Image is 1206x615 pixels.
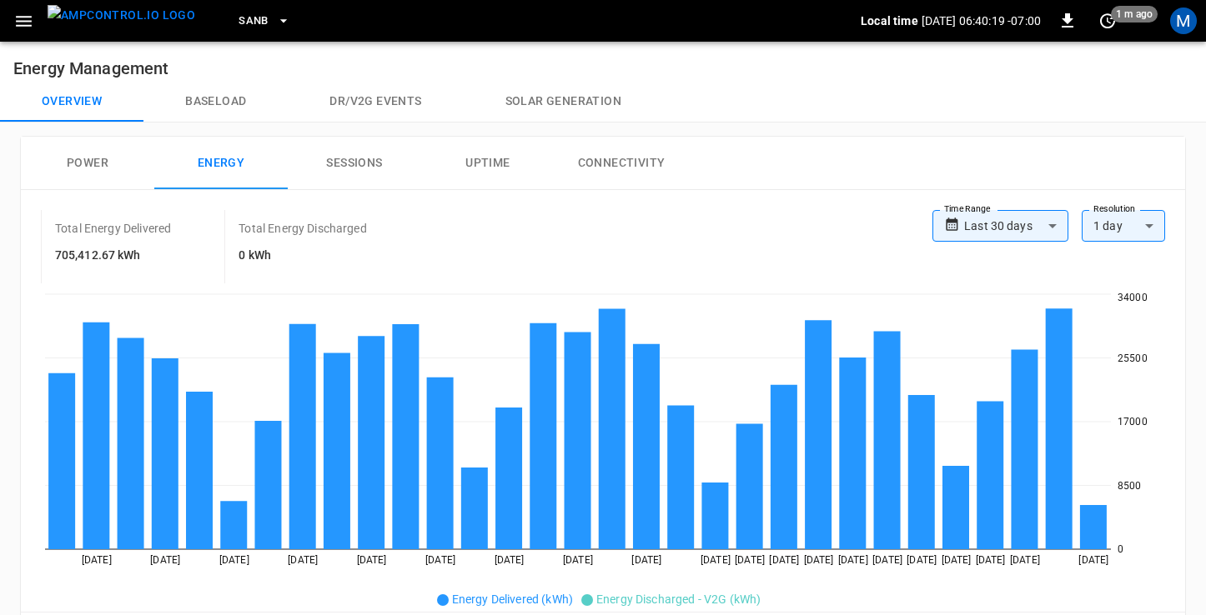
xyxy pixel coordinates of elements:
tspan: 25500 [1118,352,1148,364]
tspan: [DATE] [907,554,937,566]
tspan: [DATE] [563,554,593,566]
img: ampcontrol.io logo [48,5,195,26]
tspan: [DATE] [425,554,455,566]
tspan: 17000 [1118,416,1148,427]
tspan: [DATE] [942,554,972,566]
button: Solar generation [464,82,663,122]
tspan: 0 [1118,543,1123,555]
p: Local time [861,12,918,29]
div: Last 30 days [964,210,1068,242]
tspan: [DATE] [150,554,180,566]
button: Connectivity [555,137,688,190]
tspan: [DATE] [631,554,661,566]
tspan: [DATE] [701,554,731,566]
tspan: [DATE] [495,554,525,566]
tspan: [DATE] [1078,554,1108,566]
span: Energy Discharged - V2G (kWh) [596,592,761,606]
h6: 705,412.67 kWh [55,247,171,265]
button: Dr/V2G events [288,82,463,122]
button: SanB [232,5,297,37]
tspan: 34000 [1118,292,1148,303]
span: 1 m ago [1111,6,1158,22]
p: [DATE] 06:40:19 -07:00 [922,12,1041,29]
tspan: 8500 [1118,480,1142,492]
button: Baseload [143,82,288,122]
span: Energy Delivered (kWh) [452,592,573,606]
tspan: [DATE] [1010,554,1040,566]
tspan: [DATE] [735,554,765,566]
tspan: [DATE] [976,554,1006,566]
label: Time Range [944,202,991,216]
label: Resolution [1093,202,1135,216]
tspan: [DATE] [288,554,318,566]
tspan: [DATE] [357,554,387,566]
button: Energy [154,137,288,190]
div: 1 day [1082,210,1165,242]
button: Power [21,137,154,190]
h6: 0 kWh [239,247,366,265]
div: profile-icon [1170,7,1197,34]
span: SanB [239,12,269,31]
tspan: [DATE] [82,554,112,566]
button: set refresh interval [1094,7,1121,34]
tspan: [DATE] [804,554,834,566]
p: Total Energy Delivered [55,220,171,237]
button: Uptime [421,137,555,190]
p: Total Energy Discharged [239,220,366,237]
tspan: [DATE] [872,554,902,566]
tspan: [DATE] [769,554,799,566]
tspan: [DATE] [219,554,249,566]
tspan: [DATE] [838,554,868,566]
button: Sessions [288,137,421,190]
